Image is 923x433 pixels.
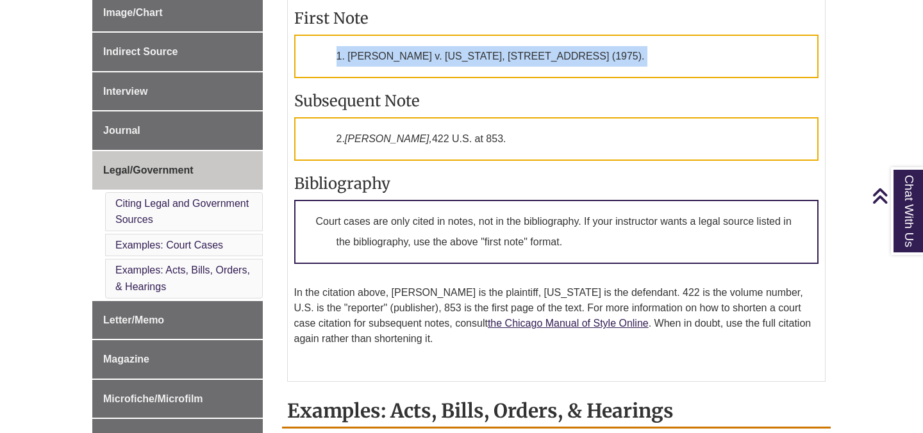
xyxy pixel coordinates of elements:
a: the Chicago Manual of Style Online [488,318,649,329]
a: Indirect Source [92,33,263,71]
p: 2. 422 U.S. at 853. [294,117,819,161]
a: Back to Top [872,187,920,204]
span: Image/Chart [103,7,162,18]
h3: First Note [294,8,819,28]
span: Microfiche/Microfilm [103,393,203,404]
a: Interview [92,72,263,111]
span: Interview [103,86,147,97]
a: Examples: Court Cases [115,240,223,250]
em: [PERSON_NAME], [345,133,432,144]
a: Letter/Memo [92,301,263,339]
p: 1. [PERSON_NAME] v. [US_STATE], [STREET_ADDRESS] (1975). [294,35,819,78]
a: Citing Legal and Government Sources [115,198,249,225]
p: Court cases are only cited in notes, not in the bibliography. If your instructor wants a legal so... [294,200,819,264]
a: Journal [92,111,263,150]
h2: Examples: Acts, Bills, Orders, & Hearings [282,395,831,429]
h3: Subsequent Note [294,91,819,111]
span: Journal [103,125,140,136]
a: Microfiche/Microfilm [92,380,263,418]
span: Letter/Memo [103,315,164,325]
span: Magazine [103,354,149,364]
p: In the citation above, [PERSON_NAME] is the plaintiff, [US_STATE] is the defendant. 422 is the vo... [294,285,819,347]
a: Magazine [92,340,263,379]
span: Indirect Source [103,46,178,57]
a: Examples: Acts, Bills, Orders, & Hearings [115,265,250,292]
a: Legal/Government [92,151,263,190]
h3: Bibliography [294,174,819,193]
span: Legal/Government [103,165,193,176]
